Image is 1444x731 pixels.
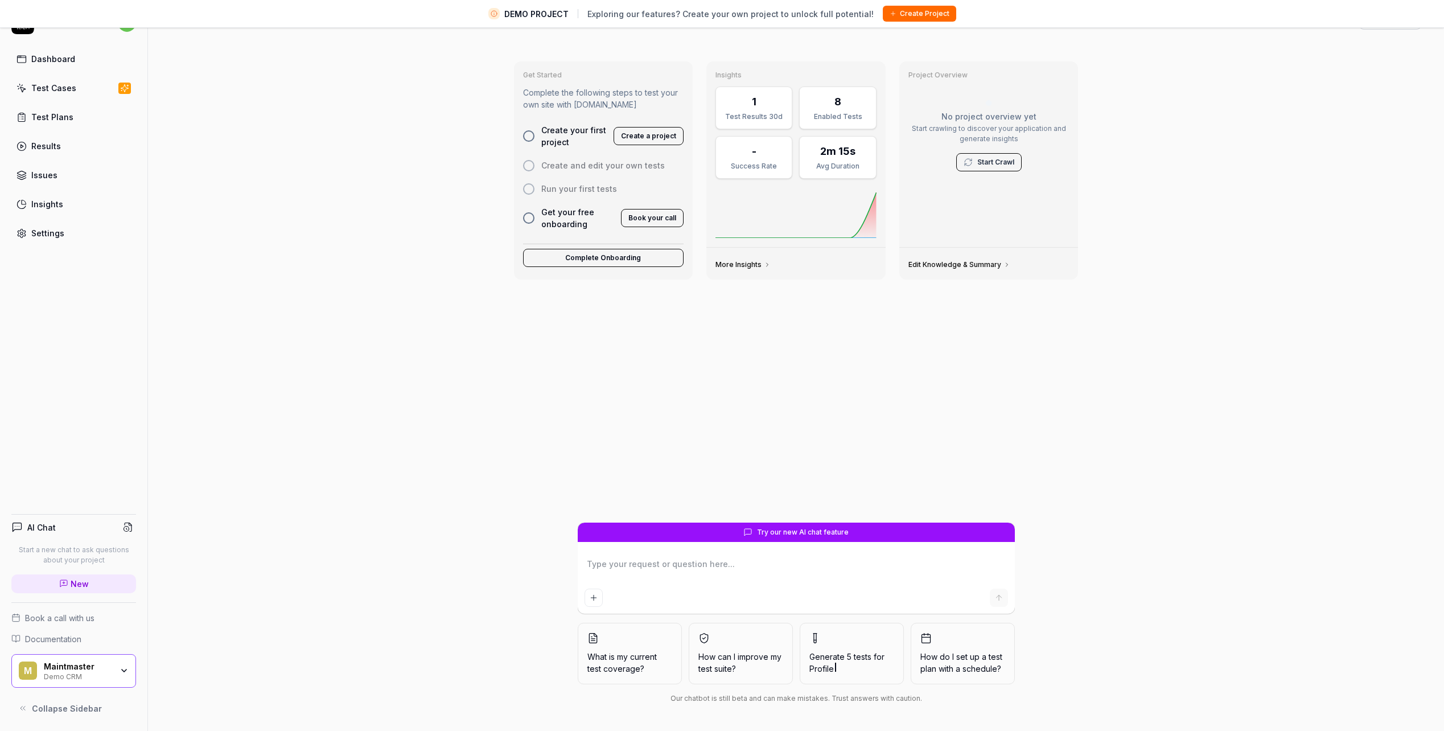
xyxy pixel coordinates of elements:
[27,521,56,533] h4: AI Chat
[908,124,1069,144] p: Start crawling to discover your application and generate insights
[809,651,894,675] span: Generate 5 tests for
[908,110,1069,122] p: No project overview yet
[614,127,684,145] button: Create a project
[11,193,136,215] a: Insights
[31,140,61,152] div: Results
[908,71,1069,80] h3: Project Overview
[11,633,136,645] a: Documentation
[614,129,684,141] a: Create a project
[523,87,684,110] p: Complete the following steps to test your own site with [DOMAIN_NAME]
[25,612,94,624] span: Book a call with us
[11,48,136,70] a: Dashboard
[715,71,877,80] h3: Insights
[25,633,81,645] span: Documentation
[911,623,1015,684] button: How do I set up a test plan with a schedule?
[834,94,841,109] div: 8
[44,662,112,672] div: Maintmaster
[523,71,684,80] h3: Get Started
[807,161,869,171] div: Avg Duration
[883,6,956,22] button: Create Project
[807,112,869,122] div: Enabled Tests
[11,654,136,688] button: MMaintmasterDemo CRM
[11,697,136,720] button: Collapse Sidebar
[71,578,89,590] span: New
[578,623,682,684] button: What is my current test coverage?
[757,527,849,537] span: Try our new AI chat feature
[11,77,136,99] a: Test Cases
[32,703,102,714] span: Collapse Sidebar
[523,249,684,267] button: Complete Onboarding
[541,206,615,230] span: Get your free onboarding
[11,574,136,593] a: New
[31,111,73,123] div: Test Plans
[11,222,136,244] a: Settings
[44,671,112,680] div: Demo CRM
[723,112,785,122] div: Test Results 30d
[723,161,785,171] div: Success Rate
[800,623,904,684] button: Generate 5 tests forProfile
[698,651,783,675] span: How can I improve my test suite?
[621,209,684,227] button: Book your call
[578,693,1015,704] div: Our chatbot is still beta and can make mistakes. Trust answers with caution.
[541,183,617,195] span: Run your first tests
[977,157,1014,167] a: Start Crawl
[587,651,672,675] span: What is my current test coverage?
[19,662,37,680] span: M
[31,169,57,181] div: Issues
[820,143,855,159] div: 2m 15s
[31,198,63,210] div: Insights
[11,545,136,565] p: Start a new chat to ask questions about your project
[11,135,136,157] a: Results
[11,106,136,128] a: Test Plans
[752,143,756,159] div: -
[689,623,793,684] button: How can I improve my test suite?
[31,227,64,239] div: Settings
[31,53,75,65] div: Dashboard
[504,8,569,20] span: DEMO PROJECT
[908,260,1010,269] a: Edit Knowledge & Summary
[11,164,136,186] a: Issues
[585,589,603,607] button: Add attachment
[541,124,607,148] span: Create your first project
[920,651,1005,675] span: How do I set up a test plan with a schedule?
[587,8,874,20] span: Exploring our features? Create your own project to unlock full potential!
[541,159,665,171] span: Create and edit your own tests
[715,260,771,269] a: More Insights
[809,664,834,673] span: Profile
[31,82,76,94] div: Test Cases
[752,94,756,109] div: 1
[621,211,684,223] a: Book your call
[11,612,136,624] a: Book a call with us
